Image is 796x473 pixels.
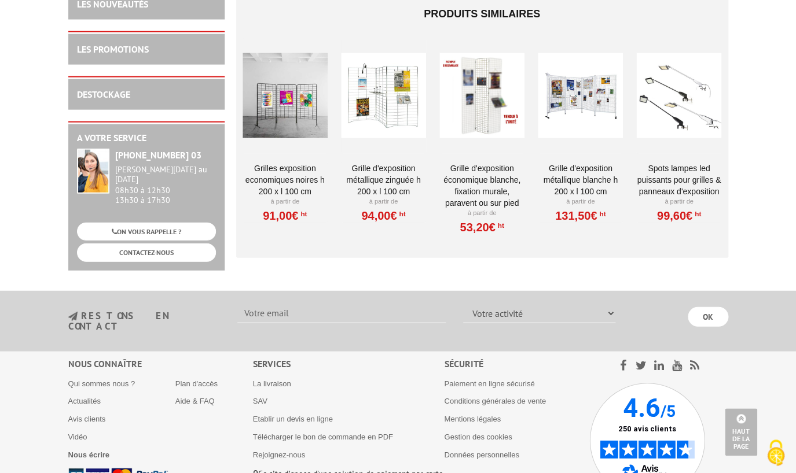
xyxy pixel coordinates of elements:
[68,433,87,441] a: Vidéo
[68,415,106,423] a: Avis clients
[68,379,135,388] a: Qui sommes nous ?
[341,197,426,206] p: À partir de
[636,162,721,197] a: SPOTS LAMPES LED PUISSANTS POUR GRILLES & PANNEAUX d'exposition
[725,408,757,456] a: Haut de la page
[77,223,216,241] a: ON VOUS RAPPELLE ?
[253,433,393,441] a: Télécharger le bon de commande en PDF
[68,357,253,371] div: Nous connaître
[460,224,504,231] a: 53,20€HT
[444,357,589,371] div: Sécurité
[253,415,333,423] a: Etablir un devis en ligne
[253,450,305,459] a: Rejoignez-nous
[243,162,328,197] a: Grilles Exposition Economiques Noires H 200 x L 100 cm
[761,438,790,467] img: Cookies (fenêtre modale)
[68,311,221,331] h3: restons en contact
[692,210,701,218] sup: HT
[439,162,524,209] a: Grille d'exposition économique blanche, fixation murale, paravent ou sur pied
[115,165,216,184] div: [PERSON_NAME][DATE] au [DATE]
[243,197,328,206] p: À partir de
[77,43,149,55] a: LES PROMOTIONS
[77,133,216,143] h2: A votre service
[538,197,623,206] p: À partir de
[444,433,512,441] a: Gestion des cookies
[253,357,445,371] div: Services
[444,397,546,405] a: Conditions générales de vente
[253,397,267,405] a: SAV
[361,212,405,219] a: 94,00€HT
[444,379,534,388] a: Paiement en ligne sécurisé
[341,162,426,197] a: Grille d'exposition métallique Zinguée H 200 x L 100 cm
[115,165,216,205] div: 08h30 à 12h30 13h30 à 17h30
[253,379,291,388] a: La livraison
[439,209,524,218] p: À partir de
[636,197,721,206] p: À partir de
[688,307,728,327] input: OK
[175,379,218,388] a: Plan d'accès
[115,149,201,161] strong: [PHONE_NUMBER] 03
[77,243,216,261] a: CONTACTEZ-NOUS
[538,162,623,197] a: Grille d'exposition métallique blanche H 200 x L 100 cm
[68,312,78,322] img: newsletter.jpg
[555,212,606,219] a: 131,50€HT
[496,221,504,230] sup: HT
[597,210,606,218] sup: HT
[77,149,109,194] img: widget-service.jpg
[444,450,519,459] a: Données personnelles
[755,434,796,473] button: Cookies (fenêtre modale)
[175,397,215,405] a: Aide & FAQ
[77,88,130,100] a: DESTOCKAGE
[657,212,701,219] a: 99,60€HT
[68,450,110,459] a: Nous écrire
[68,397,101,405] a: Actualités
[263,212,307,219] a: 91,00€HT
[424,8,540,20] span: Produits similaires
[397,210,405,218] sup: HT
[444,415,501,423] a: Mentions légales
[237,304,446,323] input: Votre email
[298,210,307,218] sup: HT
